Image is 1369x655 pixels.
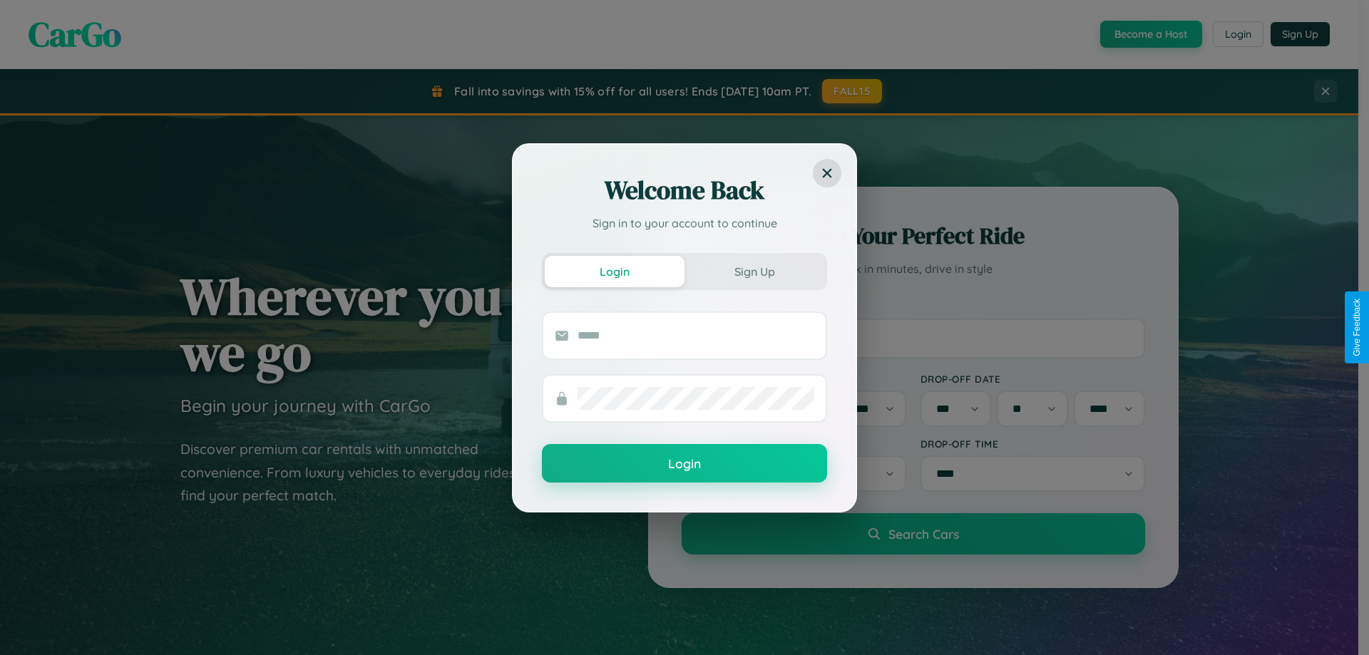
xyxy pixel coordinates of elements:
p: Sign in to your account to continue [542,215,827,232]
div: Give Feedback [1352,299,1362,356]
button: Login [542,444,827,483]
button: Login [545,256,684,287]
button: Sign Up [684,256,824,287]
h2: Welcome Back [542,173,827,207]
